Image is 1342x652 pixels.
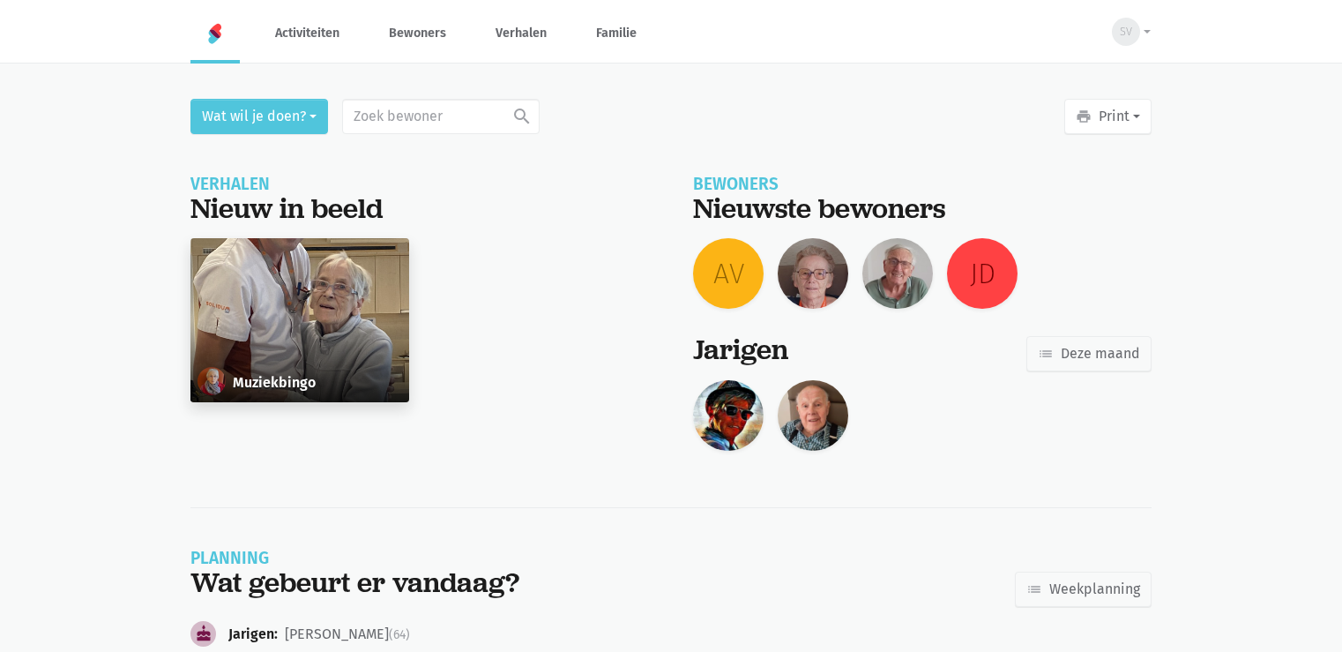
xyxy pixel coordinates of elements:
[778,380,848,451] img: Louis
[389,627,410,642] span: (64)
[342,99,540,134] input: Zoek bewoner
[1038,346,1054,362] i: list
[693,238,764,309] a: AV
[1026,336,1152,371] a: Deze maand
[778,238,848,309] img: Nicole
[233,375,316,391] h6: Muziekbingo
[190,99,328,134] button: Wat wil je doen?
[375,4,460,63] a: Bewoners
[205,23,226,44] img: Home
[285,626,410,642] a: [PERSON_NAME](64)
[582,4,651,63] a: Familie
[1026,581,1042,597] i: list
[862,238,933,309] img: Richard
[1076,109,1092,124] i: print
[693,176,1152,192] div: Bewoners
[713,251,744,296] span: AV
[228,626,278,642] div: Jarigen:
[481,4,561,63] a: Verhalen
[190,566,519,599] div: Wat gebeurt er vandaag?
[947,238,1018,309] a: JD
[261,4,354,63] a: Activiteiten
[1064,99,1152,134] button: Print
[198,367,226,395] img: Sylva De Smeytere
[1015,572,1152,607] a: Weekplanning
[190,176,649,192] div: Verhalen
[190,238,409,402] a: Sylva De Smeytere Muziekbingo
[1120,23,1132,41] span: SV
[693,333,788,366] div: Jarigen
[1100,11,1152,52] button: SV
[693,380,764,451] img: Carmen
[190,192,649,225] div: Nieuw in beeld
[190,551,519,566] div: Planning
[970,251,995,296] span: JD
[195,625,212,642] i: cake
[693,192,1152,225] div: Nieuwste bewoners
